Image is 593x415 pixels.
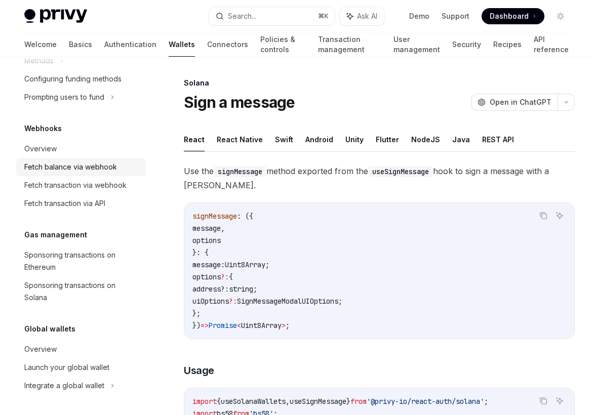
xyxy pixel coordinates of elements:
button: Open in ChatGPT [471,94,558,111]
button: React [184,128,205,151]
div: Fetch balance via webhook [24,161,117,173]
div: Search... [228,10,256,22]
span: => [201,321,209,330]
a: Recipes [493,32,522,57]
span: ; [286,321,290,330]
span: ; [484,397,488,406]
a: Basics [69,32,92,57]
span: }: { [192,248,209,257]
span: < [237,321,241,330]
span: useSolanaWallets [221,397,286,406]
button: Swift [275,128,293,151]
div: Prompting users to fund [24,91,104,103]
a: API reference [534,32,569,57]
a: Transaction management [318,32,381,57]
a: Dashboard [482,8,544,24]
button: Java [452,128,470,151]
a: Launch your global wallet [16,358,146,377]
button: Ask AI [340,7,384,25]
a: Authentication [104,32,156,57]
span: } [346,397,350,406]
div: Solana [184,78,575,88]
button: NodeJS [411,128,440,151]
span: ; [338,297,342,306]
span: }) [192,321,201,330]
span: useSignMessage [290,397,346,406]
span: '@privy-io/react-auth/solana' [367,397,484,406]
h5: Webhooks [24,122,62,135]
span: > [282,321,286,330]
span: Dashboard [490,11,529,21]
button: REST API [482,128,514,151]
span: Uint8Array [241,321,282,330]
span: import [192,397,217,406]
span: Usage [184,363,214,378]
a: Wallets [169,32,195,57]
button: Android [305,128,333,151]
div: Fetch transaction via API [24,197,105,210]
span: { [229,272,233,281]
code: signMessage [214,166,266,177]
button: Copy the contents from the code block [537,209,550,222]
span: Promise [209,321,237,330]
div: Launch your global wallet [24,361,109,373]
a: Support [442,11,469,21]
div: Fetch transaction via webhook [24,179,127,191]
span: : [225,284,229,294]
a: Security [452,32,481,57]
div: Sponsoring transactions on Ethereum [24,249,140,273]
div: Integrate a global wallet [24,380,104,392]
span: { [217,397,221,406]
span: SignMessageModalUIOptions [237,297,338,306]
h5: Global wallets [24,323,75,335]
a: Fetch balance via webhook [16,158,146,176]
span: from [350,397,367,406]
button: Flutter [376,128,399,151]
button: Search...⌘K [209,7,335,25]
span: message: [192,260,225,269]
a: Sponsoring transactions on Ethereum [16,246,146,276]
span: Uint8Array [225,260,265,269]
a: Welcome [24,32,57,57]
button: Ask AI [553,394,566,407]
span: message [192,224,221,233]
a: Overview [16,340,146,358]
span: ⌘ K [318,12,329,20]
span: options [192,236,221,245]
img: light logo [24,9,87,23]
span: Use the method exported from the hook to sign a message with a [PERSON_NAME]. [184,164,575,192]
div: Overview [24,143,57,155]
a: Configuring funding methods [16,70,146,88]
button: Ask AI [553,209,566,222]
a: Policies & controls [260,32,306,57]
span: : ({ [237,212,253,221]
button: Unity [345,128,364,151]
span: options [192,272,221,281]
a: Sponsoring transactions on Solana [16,276,146,307]
span: ; [253,284,257,294]
a: Connectors [207,32,248,57]
h5: Gas management [24,229,87,241]
button: Toggle dark mode [552,8,569,24]
span: Open in ChatGPT [490,97,551,107]
a: Fetch transaction via webhook [16,176,146,194]
div: Sponsoring transactions on Solana [24,279,140,304]
div: Configuring funding methods [24,73,122,85]
span: ; [265,260,269,269]
button: React Native [217,128,263,151]
span: }; [192,309,201,318]
span: ?: [221,272,229,281]
span: signMessage [192,212,237,221]
span: , [286,397,290,406]
a: User management [393,32,440,57]
a: Fetch transaction via API [16,194,146,213]
span: address? [192,284,225,294]
span: ?: [229,297,237,306]
span: Ask AI [357,11,377,21]
span: string [229,284,253,294]
code: useSignMessage [368,166,433,177]
span: uiOptions [192,297,229,306]
h1: Sign a message [184,93,295,111]
button: Copy the contents from the code block [537,394,550,407]
a: Overview [16,140,146,158]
